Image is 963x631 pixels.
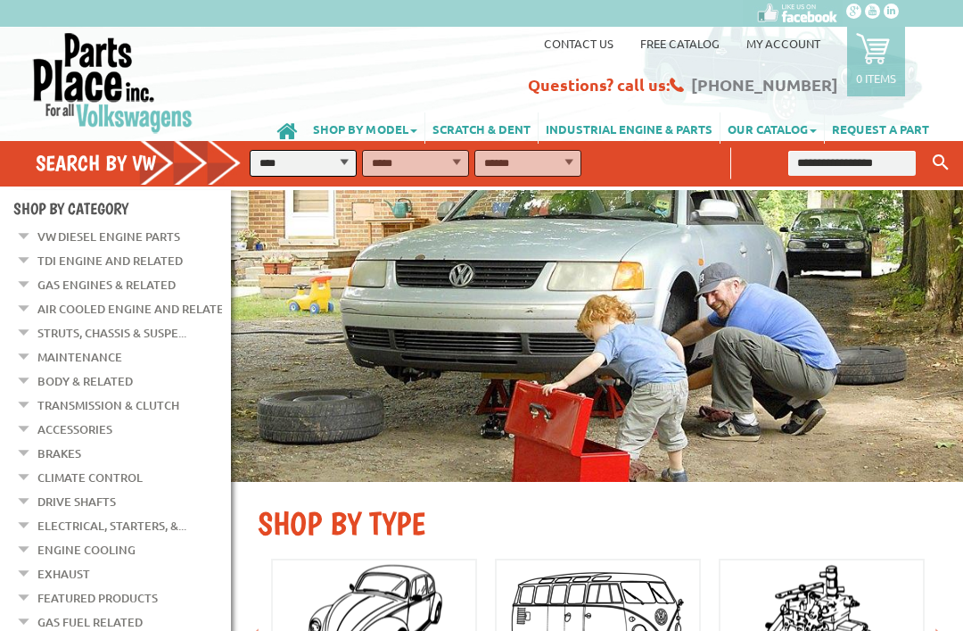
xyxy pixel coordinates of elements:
a: Transmission & Clutch [37,394,179,417]
a: Engine Cooling [37,538,136,561]
a: Exhaust [37,562,90,585]
a: Struts, Chassis & Suspe... [37,321,186,345]
a: Gas Engines & Related [37,273,176,296]
a: REQUEST A PART [825,112,936,144]
a: INDUSTRIAL ENGINE & PARTS [539,112,720,144]
a: Contact us [544,36,613,51]
button: Keyword Search [927,148,954,178]
a: 0 items [847,27,905,96]
p: 0 items [856,71,896,86]
a: Electrical, Starters, &... [37,514,186,537]
a: Accessories [37,418,112,441]
a: Drive Shafts [37,490,116,513]
h4: Shop By Category [13,199,231,218]
img: Parts Place Inc! [31,31,194,134]
img: First slide [900x500] [231,190,963,482]
h4: Search by VW [36,150,253,176]
a: Brakes [37,442,81,465]
a: TDI Engine and Related [37,249,183,272]
h2: SHOP BY TYPE [258,504,936,543]
a: Climate Control [37,466,143,489]
a: My Account [746,36,820,51]
a: Featured Products [37,586,158,610]
a: Body & Related [37,369,133,393]
a: SCRATCH & DENT [425,112,538,144]
a: Maintenance [37,345,122,369]
a: Free Catalog [640,36,720,51]
a: VW Diesel Engine Parts [37,225,180,248]
a: Air Cooled Engine and Related [37,297,232,320]
a: SHOP BY MODEL [306,112,424,144]
a: OUR CATALOG [720,112,824,144]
